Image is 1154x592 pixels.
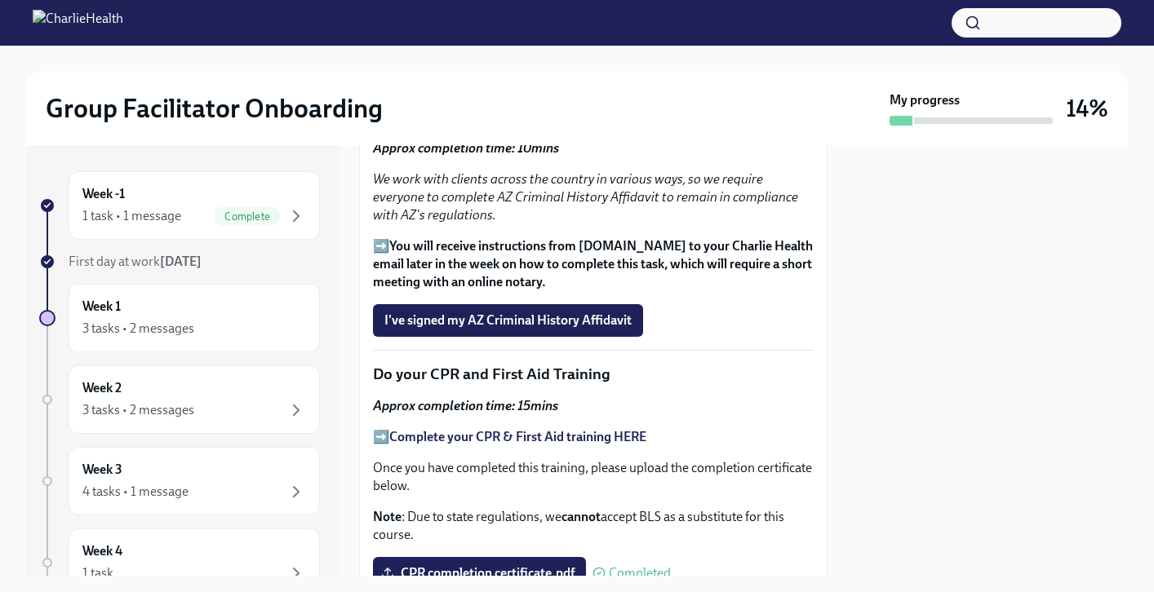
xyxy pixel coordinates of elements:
div: 3 tasks • 2 messages [82,320,194,338]
div: 1 task • 1 message [82,207,181,225]
strong: Note [373,509,402,524]
button: I've signed my AZ Criminal History Affidavit [373,304,643,337]
div: 1 task [82,564,113,582]
h6: Week -1 [82,185,125,203]
p: Once you have completed this training, please upload the completion certificate below. [373,459,814,495]
h3: 14% [1066,94,1108,123]
strong: Approx completion time: 15mins [373,398,558,413]
h6: Week 2 [82,379,122,397]
a: Complete your CPR & First Aid training HERE [389,429,646,444]
h2: Group Facilitator Onboarding [46,92,383,125]
h6: Week 4 [82,542,122,560]
p: ➡️ [373,237,814,291]
label: CPR completion certificate.pdf [373,557,586,590]
div: 3 tasks • 2 messages [82,401,194,419]
a: Week 34 tasks • 1 message [39,447,320,515]
a: Week 13 tasks • 2 messages [39,284,320,352]
p: Do your CPR and First Aid Training [373,364,814,385]
img: CharlieHealth [33,10,123,36]
a: Week 23 tasks • 2 messages [39,365,320,434]
strong: Approx completion time: 10mins [373,140,559,156]
p: : Due to state regulations, we accept BLS as a substitute for this course. [373,508,814,544]
h6: Week 3 [82,461,122,479]
a: First day at work[DATE] [39,253,320,271]
span: First day at work [69,254,202,269]
div: 4 tasks • 1 message [82,483,189,501]
strong: You will receive instructions from [DOMAIN_NAME] to your Charlie Health email later in the week o... [373,238,813,289]
span: Completed [609,567,671,580]
span: Complete [215,210,280,223]
strong: cannot [561,509,601,524]
a: Week -11 task • 1 messageComplete [39,171,320,240]
span: CPR completion certificate.pdf [384,565,575,581]
strong: My progress [890,91,960,109]
strong: [DATE] [160,254,202,269]
h6: Week 1 [82,298,121,316]
p: ➡️ [373,428,814,446]
span: I've signed my AZ Criminal History Affidavit [384,312,632,329]
em: We work with clients across the country in various ways, so we require everyone to complete AZ Cr... [373,171,798,223]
